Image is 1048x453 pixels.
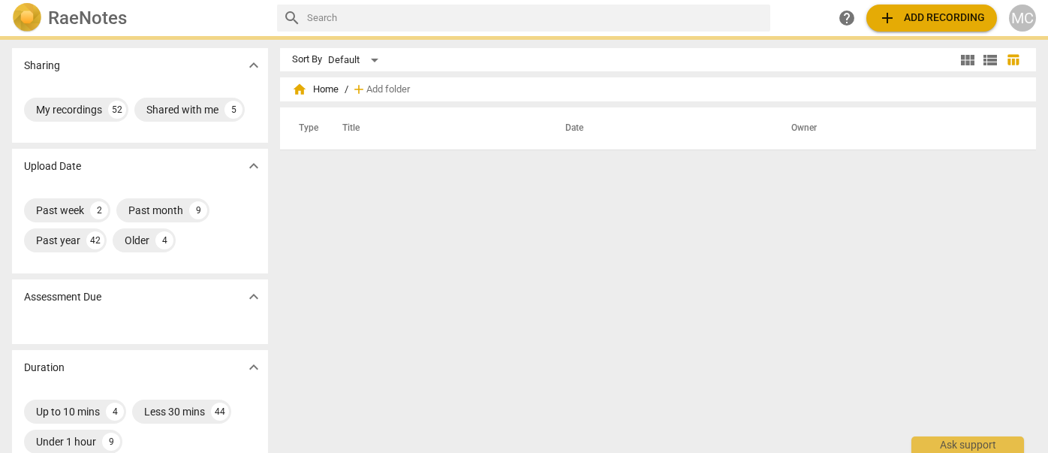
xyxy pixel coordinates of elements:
p: Assessment Due [24,289,101,305]
span: view_module [959,51,977,69]
span: home [292,82,307,97]
div: Default [328,48,384,72]
div: My recordings [36,102,102,117]
div: Up to 10 mins [36,404,100,419]
div: Less 30 mins [144,404,205,419]
div: Under 1 hour [36,434,96,449]
button: Show more [242,155,265,177]
span: help [838,9,856,27]
img: Logo [12,3,42,33]
div: 44 [211,403,229,421]
div: 2 [90,201,108,219]
button: Show more [242,54,265,77]
button: Upload [866,5,997,32]
th: Date [547,107,772,149]
span: add [878,9,896,27]
span: view_list [981,51,999,69]
div: 9 [102,433,120,451]
span: expand_more [245,358,263,376]
div: 4 [106,403,124,421]
span: expand_more [245,157,263,175]
button: Table view [1001,49,1024,71]
th: Title [324,107,547,149]
span: search [283,9,301,27]
div: 52 [108,101,126,119]
input: Search [307,6,764,30]
div: Past month [128,203,183,218]
p: Sharing [24,58,60,74]
div: Ask support [911,436,1024,453]
p: Upload Date [24,159,81,174]
a: LogoRaeNotes [12,3,265,33]
div: Sort By [292,54,322,65]
div: 9 [189,201,207,219]
div: Past week [36,203,84,218]
button: List view [979,49,1001,71]
a: Help [833,5,860,32]
span: add [351,82,366,97]
div: 4 [155,231,173,249]
span: Add recording [878,9,985,27]
span: table_chart [1006,53,1020,67]
button: MC [1009,5,1036,32]
div: 42 [86,231,104,249]
button: Tile view [956,49,979,71]
th: Owner [773,107,1020,149]
button: Show more [242,356,265,379]
h2: RaeNotes [48,8,127,29]
div: Older [125,233,149,248]
div: Past year [36,233,80,248]
div: 5 [224,101,242,119]
span: / [345,84,348,95]
span: expand_more [245,288,263,306]
span: expand_more [245,56,263,74]
button: Show more [242,285,265,308]
div: Shared with me [146,102,218,117]
span: Home [292,82,339,97]
span: Add folder [366,84,410,95]
th: Type [287,107,324,149]
p: Duration [24,360,65,376]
